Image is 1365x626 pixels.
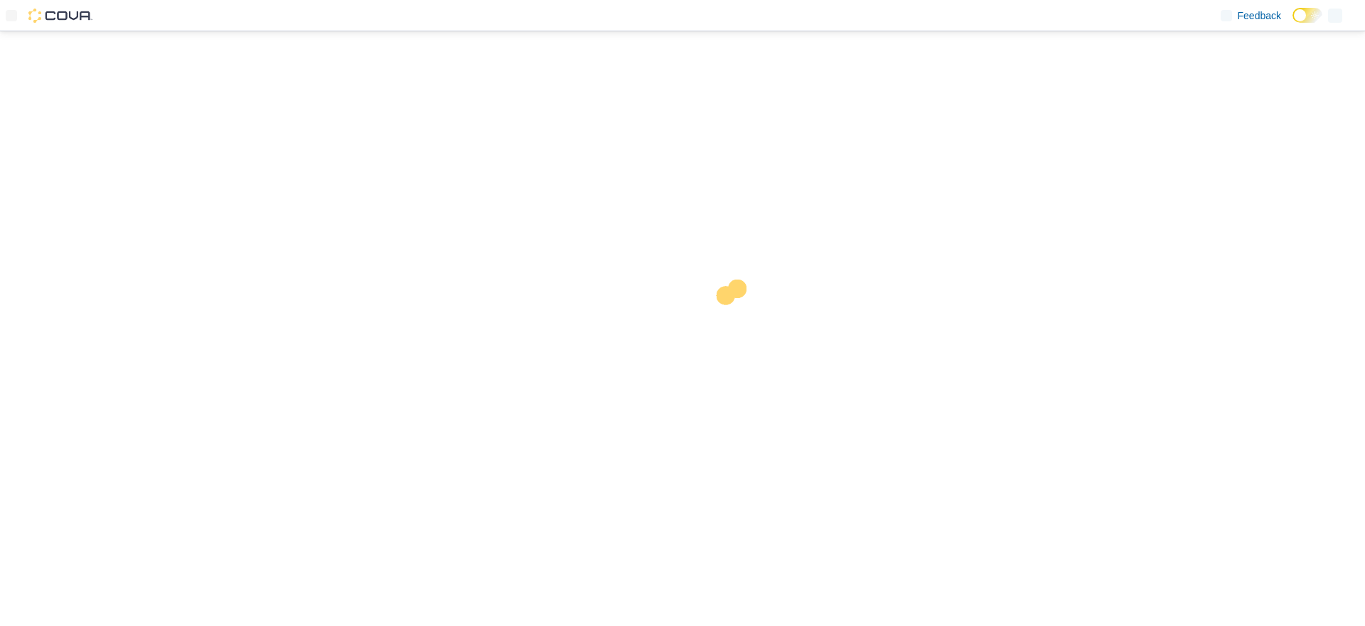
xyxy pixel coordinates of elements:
[1292,8,1322,23] input: Dark Mode
[1238,9,1281,23] span: Feedback
[682,269,789,376] img: cova-loader
[1215,1,1287,30] a: Feedback
[28,9,92,23] img: Cova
